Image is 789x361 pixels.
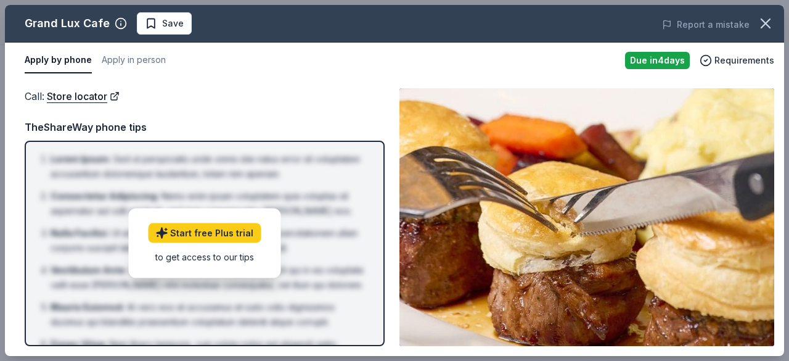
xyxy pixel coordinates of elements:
span: Vestibulum Ante : [51,265,127,275]
span: Nulla Facilisi : [51,228,109,238]
div: Grand Lux Cafe [25,14,110,33]
button: Report a mistake [662,17,750,32]
span: Requirements [714,53,774,68]
div: Call : [25,88,385,104]
li: Ut enim ad minima veniam, quis nostrum exercitationem ullam corporis suscipit laboriosam, nisi ut... [51,226,366,255]
img: Image for Grand Lux Cafe [399,88,774,346]
a: Store locator [47,88,120,104]
li: Nemo enim ipsam voluptatem quia voluptas sit aspernatur aut odit aut fugit, sed quia consequuntur... [51,189,366,218]
button: Requirements [700,53,774,68]
span: Consectetur Adipiscing : [51,191,159,201]
li: Quis autem vel eum iure reprehenderit qui in ea voluptate velit esse [PERSON_NAME] nihil molestia... [51,263,366,293]
li: At vero eos et accusamus et iusto odio dignissimos ducimus qui blanditiis praesentium voluptatum ... [51,300,366,330]
span: Mauris Euismod : [51,302,125,312]
div: to get access to our tips [148,251,261,263]
button: Apply by phone [25,48,92,73]
a: Start free Plus trial [148,223,261,243]
span: Lorem Ipsum : [51,154,111,164]
span: Save [162,16,184,31]
button: Apply in person [102,48,166,73]
button: Save [137,12,192,35]
span: Donec Vitae : [51,339,107,349]
div: Due in 4 days [625,52,690,69]
li: Sed ut perspiciatis unde omnis iste natus error sit voluptatem accusantium doloremque laudantium,... [51,152,366,181]
div: TheShareWay phone tips [25,119,385,135]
